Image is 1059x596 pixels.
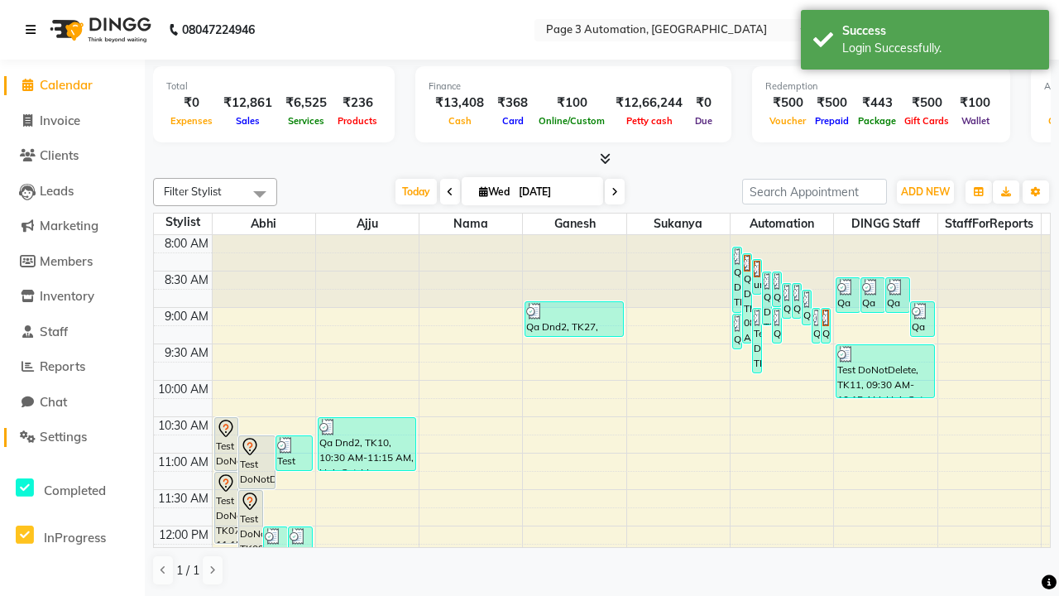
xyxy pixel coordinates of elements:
div: 8:30 AM [161,272,212,289]
a: Inventory [4,287,141,306]
a: Reports [4,358,141,377]
input: 2025-09-03 [514,180,597,204]
input: Search Appointment [742,179,887,204]
span: Nama [419,214,522,234]
span: Completed [44,483,106,498]
div: Qa Dnd2, TK24, 08:40 AM-09:10 AM, Hair Cut By Expert-Men [793,284,801,318]
div: ₹13,408 [429,94,491,113]
div: Qa Dnd2, TK30, 09:00 AM-09:30 AM, Hair cut Below 12 years (Boy) [773,309,781,343]
div: Qa Dnd2, TK10, 10:30 AM-11:15 AM, Hair Cut-Men [319,418,415,470]
a: Calendar [4,76,141,95]
div: Qa Dnd2, TK25, 08:45 AM-09:15 AM, Hair Cut By Expert-Men [803,291,811,324]
div: Qa Dnd2, TK29, 09:00 AM-09:30 AM, Hair cut Below 12 years (Boy) [822,309,830,343]
div: ₹500 [810,94,854,113]
div: ₹368 [491,94,534,113]
div: Qa Dnd2, TK31, 09:00 AM-09:30 AM, Hair cut Below 12 years (Boy) [812,309,821,343]
span: Members [40,253,93,269]
span: Chat [40,394,67,410]
div: Test DoNotDelete, TK11, 09:30 AM-10:15 AM, Hair Cut-Men [836,345,933,397]
div: Login Successfully. [842,40,1037,57]
span: Automation [731,214,833,234]
span: Online/Custom [534,115,609,127]
span: StaffForReports [938,214,1041,234]
span: DINGG Staff [834,214,937,234]
div: ₹0 [689,94,718,113]
span: Prepaid [811,115,853,127]
div: Stylist [154,214,212,231]
div: Qa Dnd2, TK18, 08:30 AM-09:00 AM, Hair cut Below 12 years (Boy) [773,272,781,306]
div: Qa Dnd2, TK28, 08:55 AM-09:25 AM, Hair cut Below 12 years (Boy) [911,302,934,336]
span: InProgress [44,530,106,546]
span: Gift Cards [900,115,953,127]
div: Test DoNotDelete, TK06, 10:30 AM-11:15 AM, Hair Cut-Men [215,418,238,470]
b: 08047224946 [182,7,255,53]
span: Due [691,115,716,127]
div: Finance [429,79,718,94]
span: Sales [232,115,264,127]
div: Qa Dnd2, TK27, 08:55 AM-09:25 AM, Hair cut Below 12 years (Boy) [525,302,622,336]
span: Marketing [40,218,98,233]
span: Ajju [316,214,419,234]
div: Qa Dnd2, TK32, 09:05 AM-09:35 AM, Hair cut Below 12 years (Boy) [733,315,741,348]
div: Test DoNotDelete, TK14, 12:00 PM-12:45 PM, Hair Cut-Men [289,527,312,579]
a: Leads [4,182,141,201]
div: Qa Dnd2, TK21, 08:35 AM-09:05 AM, Hair cut Below 12 years (Boy) [886,278,909,312]
div: Test DoNotDelete, TK08, 10:45 AM-11:30 AM, Hair Cut-Men [239,436,275,488]
div: ₹0 [166,94,217,113]
span: Wed [475,185,514,198]
span: Invoice [40,113,80,128]
div: ₹443 [854,94,900,113]
div: ₹100 [534,94,609,113]
div: Qa Dnd2, TK17, 08:15 AM-09:30 AM, Hair Cut By Expert-Men,Hair Cut-Men [743,254,751,343]
div: Test DoNotDelete, TK07, 11:15 AM-12:15 PM, Hair Cut-Women [215,473,238,543]
span: Wallet [957,115,994,127]
div: 8:00 AM [161,235,212,252]
span: Filter Stylist [164,185,222,198]
span: Staff [40,324,68,339]
div: Success [842,22,1037,40]
img: logo [42,7,156,53]
span: Services [284,115,328,127]
div: ₹12,861 [217,94,279,113]
div: ₹500 [765,94,810,113]
div: 9:30 AM [161,344,212,362]
div: Qa Dnd2, TK20, 08:35 AM-09:05 AM, Hair Cut By Expert-Men [861,278,884,312]
div: Redemption [765,79,997,94]
div: Qa Dnd2, TK22, 08:10 AM-09:05 AM, Special Hair Wash- Men [733,248,741,312]
a: Members [4,252,141,272]
span: ADD NEW [901,185,950,198]
span: Inventory [40,288,94,304]
span: Products [333,115,381,127]
a: Staff [4,323,141,342]
a: Marketing [4,217,141,236]
div: 12:00 PM [156,526,212,544]
div: ₹236 [333,94,381,113]
span: Ganesh [523,214,625,234]
div: Qa Dnd2, TK19, 08:35 AM-09:05 AM, Hair Cut By Expert-Men [836,278,860,312]
a: Invoice [4,112,141,131]
div: 11:30 AM [155,490,212,507]
a: Settings [4,428,141,447]
div: 11:00 AM [155,454,212,471]
div: undefined, TK16, 08:20 AM-08:50 AM, Hair cut Below 12 years (Boy) [753,260,761,294]
div: Test DoNotDelete, TK34, 09:00 AM-09:55 AM, Special Hair Wash- Men [753,309,761,372]
span: Abhi [213,214,315,234]
span: Voucher [765,115,810,127]
div: Test DoNotDelete, TK09, 11:30 AM-12:30 PM, Hair Cut-Women [239,491,262,561]
div: 10:30 AM [155,417,212,435]
a: Chat [4,393,141,412]
button: ADD NEW [897,180,954,204]
div: Qa Dnd2, TK26, 08:30 AM-09:15 AM, Hair Cut-Men [763,272,771,324]
span: Package [854,115,900,127]
div: Qa Dnd2, TK23, 08:40 AM-09:10 AM, Hair Cut By Expert-Men [783,284,791,318]
span: Calendar [40,77,93,93]
span: 1 / 1 [176,562,199,579]
div: 10:00 AM [155,381,212,398]
div: ₹100 [953,94,997,113]
div: Total [166,79,381,94]
span: Settings [40,429,87,445]
span: Leads [40,183,74,199]
span: Sukanya [627,214,730,234]
span: Today [395,179,437,204]
span: Expenses [166,115,217,127]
